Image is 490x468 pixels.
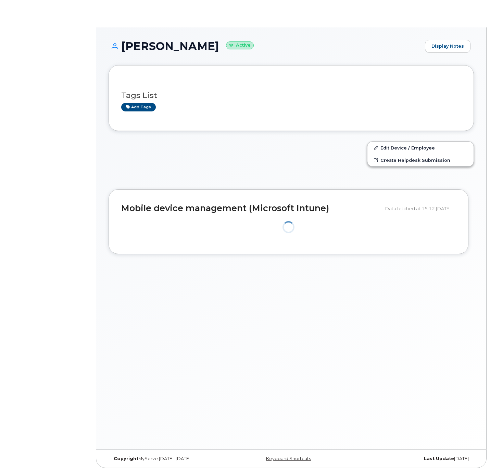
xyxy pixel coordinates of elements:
[424,456,454,461] strong: Last Update
[367,154,474,166] a: Create Helpdesk Submission
[352,456,474,461] div: [DATE]
[121,103,156,111] a: Add tags
[266,456,311,461] a: Keyboard Shortcuts
[385,202,456,215] div: Data fetched at 15:12 [DATE]
[226,41,254,49] small: Active
[367,142,474,154] a: Edit Device / Employee
[114,456,138,461] strong: Copyright
[109,40,422,52] h1: [PERSON_NAME]
[109,456,230,461] div: MyServe [DATE]–[DATE]
[121,91,461,100] h3: Tags List
[121,204,380,213] h2: Mobile device management (Microsoft Intune)
[425,40,470,53] a: Display Notes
